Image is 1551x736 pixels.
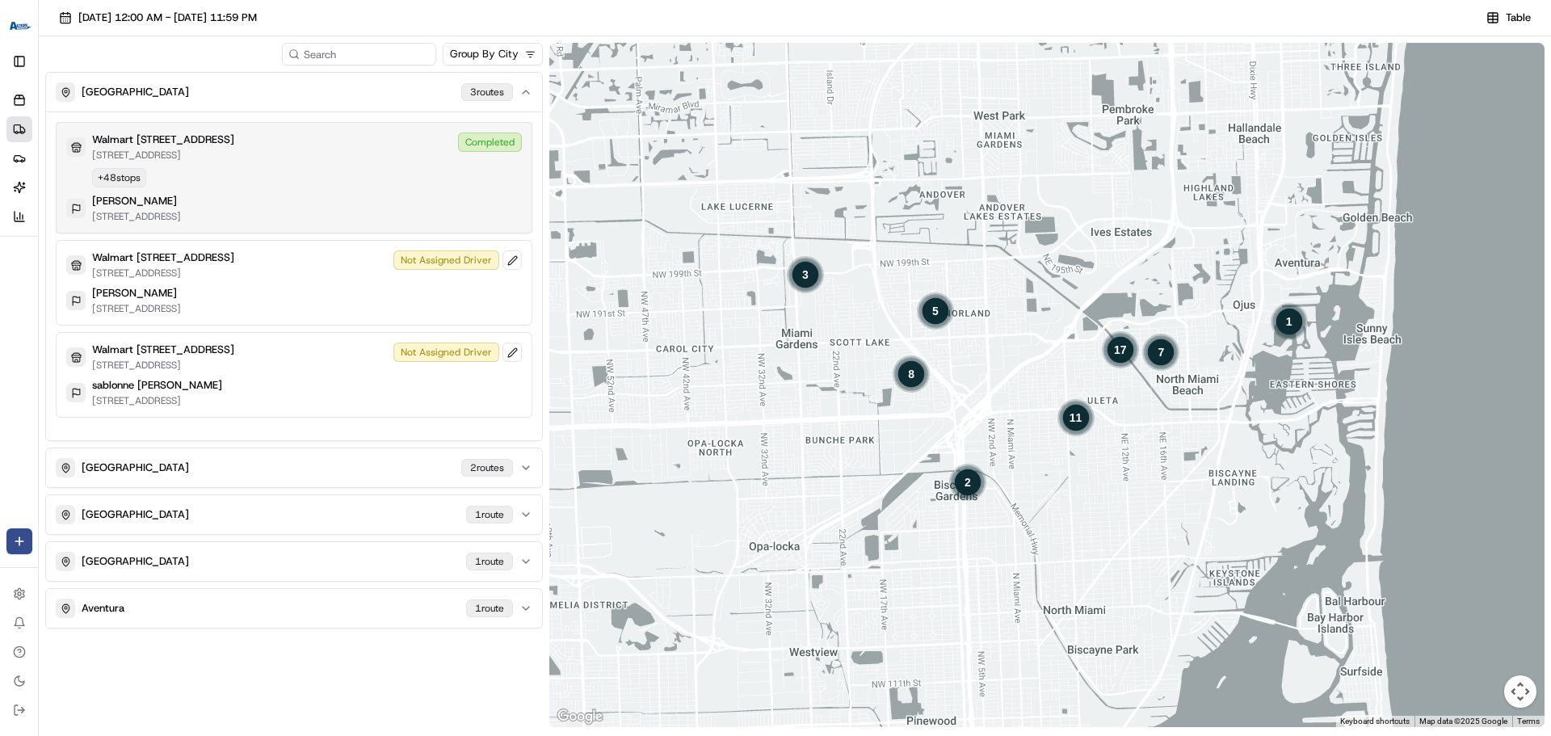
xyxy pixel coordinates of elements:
[892,355,931,393] div: 8
[1270,301,1309,340] div: 1
[16,16,48,48] img: Nash
[153,234,259,250] span: API Documentation
[1517,717,1540,725] a: Terms (opens in new tab)
[92,132,234,147] p: Walmart [STREET_ADDRESS]
[1057,397,1095,436] div: 11
[82,507,189,522] p: [GEOGRAPHIC_DATA]
[46,542,542,581] button: [GEOGRAPHIC_DATA]1route
[1057,397,1095,436] div: 2 routes. 0 pickups and 11 dropoffs.
[92,267,234,280] p: [STREET_ADDRESS]
[46,448,542,487] button: [GEOGRAPHIC_DATA]2routes
[114,273,195,286] a: Powered byPylon
[52,6,264,29] button: [DATE] 12:00 AM - [DATE] 11:59 PM
[92,210,181,223] p: [STREET_ADDRESS]
[892,355,931,393] div: 1 route. 0 pickups and 8 dropoffs.
[46,73,542,111] button: [GEOGRAPHIC_DATA]3routes
[916,291,955,330] div: 1 route. 0 pickups and 5 dropoffs.
[42,104,267,121] input: Clear
[6,21,32,30] img: Go Action Courier
[92,194,177,208] p: [PERSON_NAME]
[92,250,234,265] p: Walmart [STREET_ADDRESS]
[137,236,149,249] div: 💻
[466,599,513,617] div: 1 route
[16,65,294,90] p: Welcome 👋
[1504,675,1536,708] button: Map camera controls
[92,394,222,407] p: [STREET_ADDRESS]
[92,168,146,187] div: + 48 stops
[1101,330,1140,369] div: 1 route. 0 pickups and 16 dropoffs.
[92,149,234,162] p: [STREET_ADDRESS]
[92,302,181,315] p: [STREET_ADDRESS]
[553,706,607,727] a: Open this area in Google Maps (opens a new window)
[786,255,825,294] div: 3 routes. 3 pickups and 0 dropoffs.
[92,359,234,372] p: [STREET_ADDRESS]
[1141,332,1180,371] div: 1 route. 0 pickups and 7 dropoffs.
[10,228,130,257] a: 📗Knowledge Base
[161,274,195,286] span: Pylon
[1141,332,1180,371] div: 7
[1340,716,1410,727] button: Keyboard shortcuts
[55,154,265,170] div: Start new chat
[461,459,513,477] div: 2 route s
[948,462,987,501] div: 1 route. 0 pickups and 2 dropoffs.
[46,495,542,534] button: [GEOGRAPHIC_DATA]1route
[916,291,955,330] div: 5
[130,228,266,257] a: 💻API Documentation
[6,6,32,45] button: Go Action Courier
[92,343,234,357] p: Walmart [STREET_ADDRESS]
[282,43,436,65] input: Search
[78,11,257,25] span: [DATE] 12:00 AM - [DATE] 11:59 PM
[1506,11,1531,25] span: Table
[92,286,177,301] p: [PERSON_NAME]
[32,234,124,250] span: Knowledge Base
[786,255,825,294] div: 3
[1270,301,1309,340] div: 1 route. 0 pickups and 1 dropoff.
[16,236,29,249] div: 📗
[1479,6,1538,29] button: Table
[461,83,513,101] div: 3 route s
[16,154,45,183] img: 1736555255976-a54dd68f-1ca7-489b-9aae-adbdc363a1c4
[948,462,987,501] div: 2
[1419,717,1507,725] span: Map data ©2025 Google
[46,111,542,440] div: [GEOGRAPHIC_DATA]3routes
[82,601,124,616] p: Aventura
[82,554,189,569] p: [GEOGRAPHIC_DATA]
[82,85,189,99] p: [GEOGRAPHIC_DATA]
[46,589,542,628] button: Aventura1route
[275,159,294,179] button: Start new chat
[82,461,189,475] p: [GEOGRAPHIC_DATA]
[466,553,513,570] div: 1 route
[553,706,607,727] img: Google
[1101,330,1140,369] div: 17
[92,378,222,393] p: sablonne [PERSON_NAME]
[466,506,513,524] div: 1 route
[450,47,519,61] span: Group By City
[55,170,204,183] div: We're available if you need us!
